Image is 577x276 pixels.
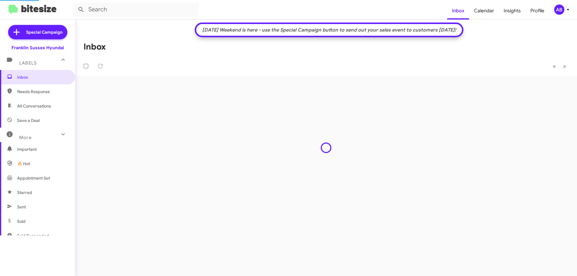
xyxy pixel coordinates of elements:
[549,60,560,72] button: Previous
[73,2,199,17] input: Search
[17,190,32,196] span: Starred
[17,204,26,210] span: Sent
[17,233,49,239] span: Sold Responded
[559,60,570,72] button: Next
[19,60,37,66] span: Labels
[17,89,68,95] span: Needs Response
[17,175,50,181] span: Appointment Set
[17,161,30,167] span: 🔥 Hot
[11,45,64,51] div: Franklin Sussex Hyundai
[17,117,40,123] span: Save a Deal
[84,42,106,52] h1: Inbox
[554,5,564,15] div: AB
[19,135,32,140] span: More
[526,2,549,20] a: Profile
[499,2,526,20] a: Insights
[553,62,556,70] span: «
[17,103,51,109] span: All Conversations
[199,27,459,33] div: [DATE] Weekend is here - use the Special Campaign button to send out your sales event to customer...
[447,2,469,20] a: Inbox
[26,29,63,35] span: Special Campaign
[549,60,570,72] nav: Page navigation example
[563,62,566,70] span: »
[17,74,68,80] span: Inbox
[549,5,570,15] button: AB
[17,218,26,224] span: Sold
[469,2,499,20] a: Calendar
[8,25,67,39] a: Special Campaign
[17,146,68,152] span: Important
